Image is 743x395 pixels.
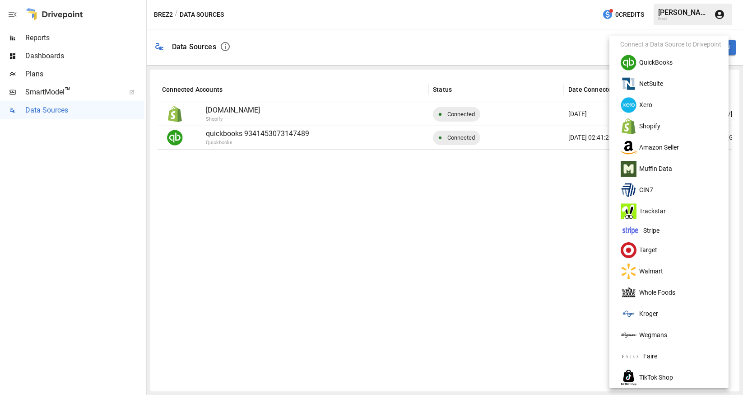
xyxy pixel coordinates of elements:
li: NetSuite [613,73,732,94]
img: CIN7 Omni [621,182,636,198]
img: NetSuite Logo [621,76,636,92]
li: Kroger [613,303,732,324]
li: Target [613,240,732,261]
li: Faire [613,346,732,367]
img: Shopify Logo [621,118,636,134]
li: CIN7 [613,179,732,201]
li: Walmart [613,261,732,282]
img: Xero Logo [621,97,636,113]
img: Walmart [621,263,636,279]
img: Wegman [621,327,636,343]
img: Quickbooks Logo [621,55,636,71]
li: QuickBooks [613,52,732,73]
li: Shopify [613,116,732,137]
img: Muffin Data Logo [621,161,636,177]
img: Kroger [620,351,641,362]
li: Trackstar [613,201,732,222]
img: Stripe [620,225,641,237]
li: Stripe [613,222,732,240]
li: Whole Foods [613,282,732,303]
li: TikTok Shop [613,367,732,388]
img: Amazon Logo [621,140,636,155]
li: Wegmans [613,324,732,346]
li: Xero [613,94,732,116]
img: Kroger [621,306,636,322]
img: Trackstar [621,203,636,219]
img: Tiktok [621,370,636,386]
img: Target [621,242,636,258]
img: Whole Foods [621,285,636,301]
li: Amazon Seller [613,137,732,158]
li: Muffin Data [613,158,732,179]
